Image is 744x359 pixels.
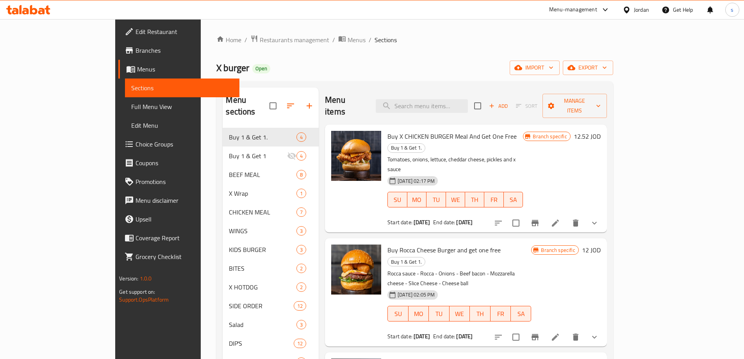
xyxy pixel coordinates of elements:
[473,308,487,320] span: TH
[331,245,381,295] img: Buy Rocca Cheese Burger and get one free
[223,296,319,315] div: SIDE ORDER12
[136,214,233,224] span: Upsell
[542,94,607,118] button: Manage items
[296,226,306,236] div: items
[507,194,520,205] span: SA
[387,269,531,288] p: Rocca sauce - Rocca - Onions - Beef bacon - Mozzarella cheese - Slice Cheese - Cheese ball
[294,302,306,310] span: 12
[296,282,306,292] div: items
[229,170,296,179] div: BEEF MEAL
[118,191,239,210] a: Menu disclaimer
[634,5,649,14] div: Jordan
[223,221,319,240] div: WINGS3
[387,244,501,256] span: Buy Rocca Cheese Burger and get one free
[456,217,473,227] b: [DATE]
[551,218,560,228] a: Edit menu item
[470,306,490,321] button: TH
[260,35,329,45] span: Restaurants management
[508,215,524,231] span: Select to update
[429,306,449,321] button: TU
[244,35,247,45] li: /
[296,132,306,142] div: items
[216,35,613,45] nav: breadcrumb
[131,102,233,111] span: Full Menu View
[297,152,306,160] span: 4
[514,308,528,320] span: SA
[504,192,523,207] button: SA
[136,177,233,186] span: Promotions
[508,329,524,345] span: Select to update
[296,189,306,198] div: items
[118,154,239,172] a: Coupons
[375,35,397,45] span: Sections
[391,194,404,205] span: SU
[297,227,306,235] span: 3
[394,291,438,298] span: [DATE] 02:05 PM
[574,131,601,142] h6: 12.52 JOD
[566,328,585,346] button: delete
[486,100,511,112] button: Add
[566,214,585,232] button: delete
[294,301,306,311] div: items
[118,229,239,247] a: Coverage Report
[563,61,613,75] button: export
[229,245,296,254] span: KIDS BURGER
[229,189,296,198] span: X Wrap
[731,5,733,14] span: s
[229,226,296,236] span: WINGS
[223,240,319,259] div: KIDS BURGER3
[229,301,294,311] span: SIDE ORDER
[118,60,239,79] a: Menus
[252,65,270,72] span: Open
[387,257,425,266] div: Buy 1 & Get 1.
[388,143,425,152] span: Buy 1 & Get 1.
[585,214,604,232] button: show more
[229,207,296,217] div: CHICKEN MEAL
[119,295,169,305] a: Support.OpsPlatform
[332,35,335,45] li: /
[430,194,442,205] span: TU
[229,151,287,161] span: Buy 1 & Get 1
[412,308,426,320] span: MO
[125,79,239,97] a: Sections
[338,35,366,45] a: Menus
[297,265,306,272] span: 2
[486,100,511,112] span: Add item
[131,121,233,130] span: Edit Menu
[296,151,306,161] div: items
[296,320,306,329] div: items
[296,264,306,273] div: items
[585,328,604,346] button: show more
[511,100,542,112] span: Select section first
[549,96,601,116] span: Manage items
[491,306,511,321] button: FR
[590,218,599,228] svg: Show Choices
[252,64,270,73] div: Open
[297,284,306,291] span: 2
[296,170,306,179] div: items
[549,5,597,14] div: Menu-management
[387,155,523,174] p: Tomatoes, onions, lettuce, cheddar cheese, pickles and x sauce
[294,340,306,347] span: 12
[387,143,425,153] div: Buy 1 & Get 1.
[409,306,429,321] button: MO
[297,171,306,179] span: 8
[331,131,381,181] img: Buy X CHICKEN BURGER Meal And Get One Free
[226,94,269,118] h2: Menu sections
[453,308,467,320] span: WE
[223,203,319,221] div: CHICKEN MEAL7
[296,207,306,217] div: items
[300,96,319,115] button: Add section
[484,192,503,207] button: FR
[136,196,233,205] span: Menu disclaimer
[510,61,560,75] button: import
[449,194,462,205] span: WE
[394,177,438,185] span: [DATE] 02:17 PM
[229,264,296,273] span: BITES
[516,63,553,73] span: import
[387,306,408,321] button: SU
[229,320,296,329] span: Salad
